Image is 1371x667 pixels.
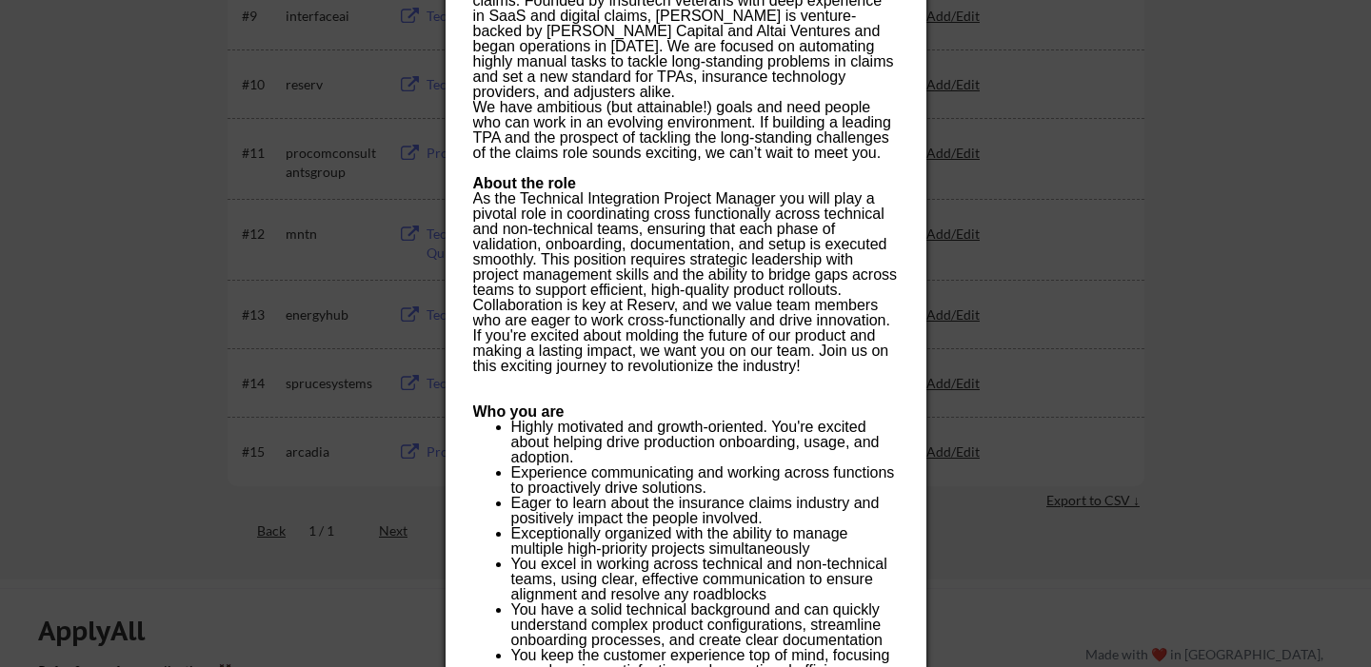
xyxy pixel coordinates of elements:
strong: About the role [473,175,576,191]
li: Experience communicating and working across functions to proactively drive solutions. [511,465,898,496]
li: You have a solid technical background and can quickly understand complex product configurations, ... [511,602,898,648]
li: You excel in working across technical and non-technical teams, using clear, effective communicati... [511,557,898,602]
li: Exceptionally organized with the ability to manage multiple high-priority projects simultaneously [511,526,898,557]
li: Highly motivated and growth-oriented. You're excited about helping drive production onboarding, u... [511,420,898,465]
p: As the Technical Integration Project Manager you will play a pivotal role in coordinating cross f... [473,191,898,374]
p: We have ambitious (but attainable!) goals and need people who can work in an evolving environment... [473,100,898,161]
strong: Who you are [473,403,565,420]
li: Eager to learn about the insurance claims industry and positively impact the people involved. [511,496,898,526]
